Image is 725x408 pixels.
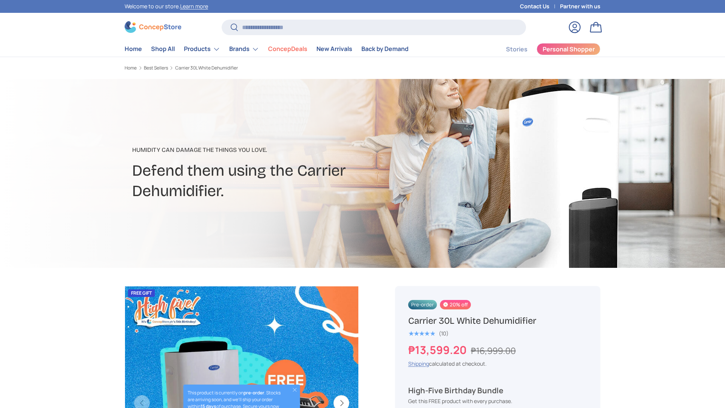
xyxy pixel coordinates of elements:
[229,42,259,57] a: Brands
[488,42,600,57] nav: Secondary
[439,331,449,336] div: (10)
[408,300,437,309] span: Pre-order
[125,66,137,70] a: Home
[144,66,168,70] a: Best Sellers
[408,330,435,337] span: ★★★★★
[244,389,264,396] strong: pre-order
[179,42,225,57] summary: Products
[537,43,600,55] a: Personal Shopper
[408,330,435,337] div: 5.0 out of 5.0 stars
[408,360,587,368] div: calculated at checkout.
[408,360,429,367] a: Shipping
[560,2,600,11] a: Partner with us
[471,345,516,357] s: ₱16,999.00
[440,300,470,309] span: 20% off
[128,289,155,297] div: FREE GIFT
[151,42,175,56] a: Shop All
[125,42,409,57] nav: Primary
[132,145,422,155] p: Humidity can damage the things you love.
[408,386,587,396] div: High-Five Birthday Bundle
[316,42,352,56] a: New Arrivals
[125,42,142,56] a: Home
[543,46,595,52] span: Personal Shopper
[180,3,208,10] a: Learn more
[408,397,512,405] span: Get this FREE product with every purchase.
[361,42,409,56] a: Back by Demand
[125,21,181,33] img: ConcepStore
[268,42,307,56] a: ConcepDeals
[184,42,220,57] a: Products
[408,315,587,327] h1: Carrier 30L White Dehumidifier
[175,66,238,70] a: Carrier 30L White Dehumidifier
[506,42,528,57] a: Stories
[132,161,422,201] h2: Defend them using the Carrier Dehumidifier.
[408,329,449,337] a: 5.0 out of 5.0 stars (10)
[520,2,560,11] a: Contact Us
[225,42,264,57] summary: Brands
[125,65,377,71] nav: Breadcrumbs
[408,342,469,357] strong: ₱13,599.20
[125,2,208,11] p: Welcome to our store.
